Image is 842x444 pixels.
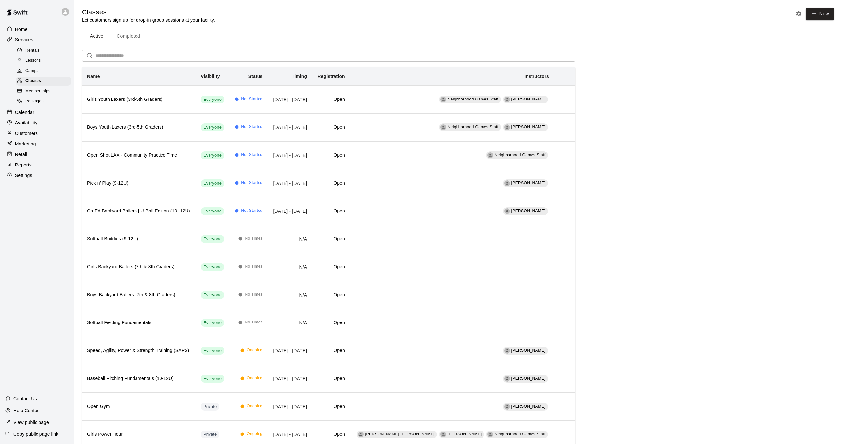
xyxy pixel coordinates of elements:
span: [PERSON_NAME] [511,348,546,353]
h6: Softball Fielding Fundamentals [87,319,190,326]
span: Ongoing [247,375,262,382]
span: Neighborhood Games Staff [495,432,546,436]
span: Ongoing [247,403,262,410]
button: New [806,8,834,20]
div: This service is visible to all of your customers [201,96,224,103]
p: Customers [15,130,38,137]
td: [DATE] - [DATE] [268,337,312,365]
div: Customers [5,128,69,138]
div: This service is hidden, and can only be accessed via a direct link [201,403,220,411]
span: [PERSON_NAME] [PERSON_NAME] [365,432,435,436]
p: Settings [15,172,32,179]
p: Copy public page link [13,431,58,437]
span: Everyone [201,376,224,382]
a: Marketing [5,139,69,149]
div: Neighborhood Games Staff [440,124,446,130]
span: Everyone [201,348,224,354]
p: Reports [15,162,32,168]
h6: Co-Ed Backyard Ballers | U-Ball Edition (10 -12U) [87,208,190,215]
td: N/A [268,253,312,281]
h6: Open [317,152,345,159]
span: Classes [25,78,41,84]
h6: Softball Buddies (9-12U) [87,235,190,243]
h6: Open [317,180,345,187]
div: Jeffrey Batis [504,124,510,130]
span: No Times [245,291,262,298]
h6: Open [317,431,345,438]
b: Visibility [201,74,220,79]
span: Neighborhood Games Staff [495,153,546,157]
span: Everyone [201,320,224,326]
div: Memberships [16,87,71,96]
div: Taylor Allen Flanick [358,432,364,437]
div: This service is visible to all of your customers [201,207,224,215]
div: Rentals [16,46,71,55]
span: Memberships [25,88,50,95]
b: Instructors [524,74,549,79]
td: [DATE] - [DATE] [268,197,312,225]
p: Retail [15,151,27,158]
div: Calendar [5,107,69,117]
div: This service is visible to all of your customers [201,235,224,243]
div: Neighborhood Games Staff [487,152,493,158]
p: Marketing [15,141,36,147]
span: Lessons [25,57,41,64]
h6: Girls Power Hour [87,431,190,438]
button: Classes settings [794,9,804,19]
span: Everyone [201,264,224,270]
td: [DATE] - [DATE] [268,85,312,113]
span: [PERSON_NAME] [511,125,546,129]
span: Everyone [201,180,224,187]
div: Packages [16,97,71,106]
p: Services [15,36,33,43]
div: This service is visible to all of your customers [201,123,224,131]
a: Lessons [16,55,74,66]
span: Not Started [241,96,262,102]
h6: Open Gym [87,403,190,410]
b: Registration [317,74,345,79]
div: This service is visible to all of your customers [201,319,224,327]
td: N/A [268,281,312,309]
h6: Open [317,291,345,299]
h6: Open [317,319,345,326]
span: [PERSON_NAME] [511,181,546,185]
div: Jeffrey Batis [504,97,510,102]
button: Active [82,29,111,44]
span: Neighborhood Games Staff [448,97,499,101]
p: Let customers sign up for drop-in group sessions at your facility. [82,17,215,23]
h6: Open [317,235,345,243]
div: This service is visible to all of your customers [201,375,224,383]
span: Everyone [201,152,224,159]
span: Everyone [201,124,224,131]
span: Rentals [25,47,40,54]
a: Rentals [16,45,74,55]
td: [DATE] - [DATE] [268,169,312,197]
div: This service is visible to all of your customers [201,179,224,187]
span: [PERSON_NAME] [511,404,546,409]
span: Ongoing [247,347,262,354]
a: Retail [5,149,69,159]
b: Timing [292,74,307,79]
td: [DATE] - [DATE] [268,392,312,420]
td: [DATE] - [DATE] [268,113,312,141]
a: Services [5,35,69,45]
a: Reports [5,160,69,170]
div: This service is visible to all of your customers [201,291,224,299]
p: Help Center [13,407,38,414]
a: Classes [16,76,74,86]
div: Kari Seeber Williams [440,432,446,437]
span: Everyone [201,97,224,103]
div: This service is visible to all of your customers [201,263,224,271]
b: Name [87,74,100,79]
h6: Girls Backyard Ballers (7th & 8th Graders) [87,263,190,271]
td: N/A [268,309,312,337]
div: Camps [16,66,71,76]
div: Home [5,24,69,34]
div: Availability [5,118,69,128]
button: Completed [111,29,145,44]
span: Not Started [241,152,262,158]
span: [PERSON_NAME] [448,432,482,436]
